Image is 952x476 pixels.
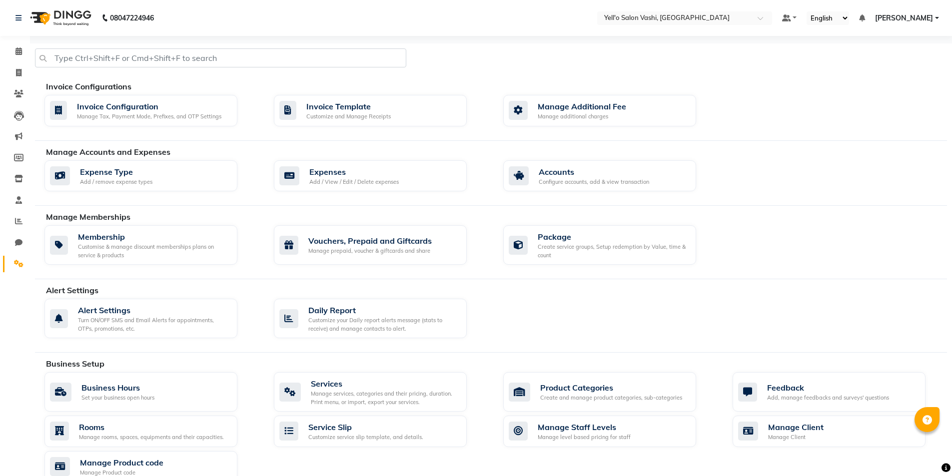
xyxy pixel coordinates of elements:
[309,166,399,178] div: Expenses
[538,100,626,112] div: Manage Additional Fee
[308,304,459,316] div: Daily Report
[78,316,229,333] div: Turn ON/OFF SMS and Email Alerts for appointments, OTPs, promotions, etc.
[308,433,423,442] div: Customize service slip template, and details.
[308,421,423,433] div: Service Slip
[274,160,488,192] a: ExpensesAdd / View / Edit / Delete expenses
[274,95,488,126] a: Invoice TemplateCustomize and Manage Receipts
[77,112,221,121] div: Manage Tax, Payment Mode, Prefixes, and OTP Settings
[78,304,229,316] div: Alert Settings
[539,178,649,186] div: Configure accounts, add & view transaction
[767,394,889,402] div: Add, manage feedbacks and surveys' questions
[274,225,488,265] a: Vouchers, Prepaid and GiftcardsManage prepaid, voucher & giftcards and share
[503,372,718,412] a: Product CategoriesCreate and manage product categories, sub-categories
[44,372,259,412] a: Business HoursSet your business open hours
[768,433,824,442] div: Manage Client
[79,433,224,442] div: Manage rooms, spaces, equipments and their capacities.
[309,178,399,186] div: Add / View / Edit / Delete expenses
[311,378,459,390] div: Services
[733,372,947,412] a: FeedbackAdd, manage feedbacks and surveys' questions
[44,299,259,338] a: Alert SettingsTurn ON/OFF SMS and Email Alerts for appointments, OTPs, promotions, etc.
[80,166,152,178] div: Expense Type
[733,416,947,447] a: Manage ClientManage Client
[767,382,889,394] div: Feedback
[540,394,682,402] div: Create and manage product categories, sub-categories
[274,416,488,447] a: Service SlipCustomize service slip template, and details.
[79,421,224,433] div: Rooms
[539,166,649,178] div: Accounts
[44,225,259,265] a: MembershipCustomise & manage discount memberships plans on service & products
[274,299,488,338] a: Daily ReportCustomize your Daily report alerts message (stats to receive) and manage contacts to ...
[306,100,391,112] div: Invoice Template
[538,112,626,121] div: Manage additional charges
[110,4,154,32] b: 08047224946
[44,416,259,447] a: RoomsManage rooms, spaces, equipments and their capacities.
[44,95,259,126] a: Invoice ConfigurationManage Tax, Payment Mode, Prefixes, and OTP Settings
[538,433,631,442] div: Manage level based pricing for staff
[44,160,259,192] a: Expense TypeAdd / remove expense types
[768,421,824,433] div: Manage Client
[308,235,432,247] div: Vouchers, Prepaid and Giftcards
[538,243,688,259] div: Create service groups, Setup redemption by Value, time & count
[308,247,432,255] div: Manage prepaid, voucher & giftcards and share
[35,48,406,67] input: Type Ctrl+Shift+F or Cmd+Shift+F to search
[311,390,459,406] div: Manage services, categories and their pricing, duration. Print menu, or import, export your servi...
[77,100,221,112] div: Invoice Configuration
[503,160,718,192] a: AccountsConfigure accounts, add & view transaction
[306,112,391,121] div: Customize and Manage Receipts
[81,394,154,402] div: Set your business open hours
[503,225,718,265] a: PackageCreate service groups, Setup redemption by Value, time & count
[540,382,682,394] div: Product Categories
[503,95,718,126] a: Manage Additional FeeManage additional charges
[503,416,718,447] a: Manage Staff LevelsManage level based pricing for staff
[875,13,933,23] span: [PERSON_NAME]
[538,231,688,243] div: Package
[274,372,488,412] a: ServicesManage services, categories and their pricing, duration. Print menu, or import, export yo...
[25,4,94,32] img: logo
[78,243,229,259] div: Customise & manage discount memberships plans on service & products
[80,178,152,186] div: Add / remove expense types
[80,457,163,469] div: Manage Product code
[538,421,631,433] div: Manage Staff Levels
[78,231,229,243] div: Membership
[308,316,459,333] div: Customize your Daily report alerts message (stats to receive) and manage contacts to alert.
[81,382,154,394] div: Business Hours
